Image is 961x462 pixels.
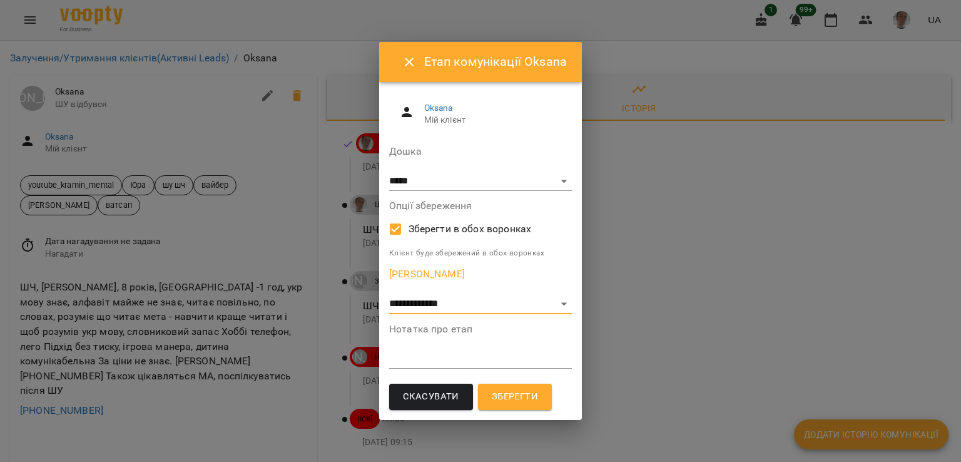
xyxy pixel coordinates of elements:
[409,222,532,237] span: Зберегти в обох воронках
[389,324,572,334] label: Нотатка про етап
[403,389,459,405] span: Скасувати
[389,247,572,260] p: Клієнт буде збережений в обох воронках
[389,146,572,157] label: Дошка
[424,114,562,126] span: Мій клієнт
[389,384,473,410] button: Скасувати
[424,52,567,71] h6: Етап комунікації Oksana
[394,47,424,77] button: Close
[478,384,552,410] button: Зберегти
[424,103,453,113] a: Oksana
[492,389,538,405] span: Зберегти
[389,201,572,211] label: Опції збереження
[389,269,572,279] label: [PERSON_NAME]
